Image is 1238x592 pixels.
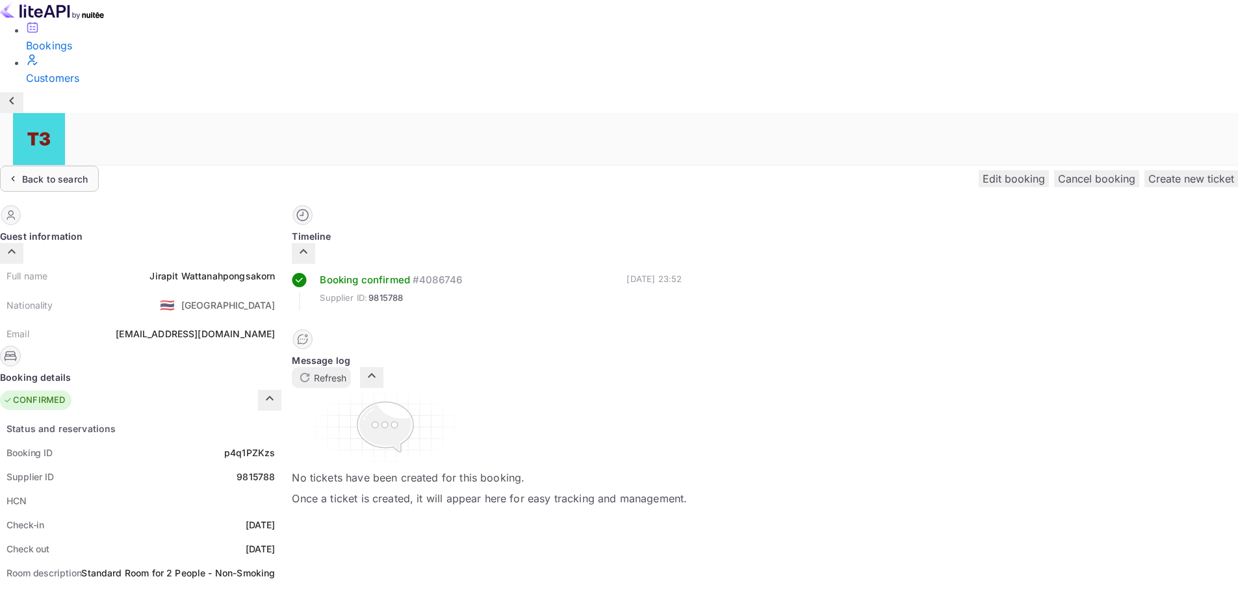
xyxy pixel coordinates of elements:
img: Traveloka 3PS03 [13,113,65,165]
span: 9815788 [368,292,403,305]
a: Customers [26,53,1238,86]
div: # 4086746 [413,273,462,288]
a: Bookings [26,21,1238,53]
div: p4q1PZKzs [224,446,275,459]
div: Message log [292,354,687,367]
div: [DATE] 23:52 [626,273,682,311]
div: Timeline [292,229,687,243]
div: Supplier ID [6,470,54,483]
div: Bookings [26,38,1238,53]
div: [DATE] [246,518,276,532]
span: United States [160,293,175,316]
div: Booking ID [6,446,53,459]
p: Once a ticket is created, it will appear here for easy tracking and management. [292,491,687,506]
button: Cancel booking [1054,170,1139,187]
p: Refresh [314,371,346,385]
p: No tickets have been created for this booking. [292,470,687,485]
div: Back to search [22,172,88,186]
div: Customers [26,70,1238,86]
div: CONFIRMED [3,394,65,407]
div: Email [6,327,29,341]
div: Full name [6,269,47,283]
div: Jirapit Wattanahpongsakorn [149,269,275,283]
div: [EMAIL_ADDRESS][DOMAIN_NAME] [116,327,275,341]
button: Edit booking [979,170,1049,187]
div: Room description [6,566,81,580]
div: Nationality [6,298,53,312]
div: Standard Room for 2 People - Non-Smoking [81,566,275,580]
button: Refresh [292,367,351,388]
div: HCN [6,494,27,508]
div: Booking confirmed [320,273,410,288]
div: 9815788 [237,470,275,483]
div: [DATE] [246,542,276,556]
span: Supplier ID: [320,292,367,305]
div: Status and reservations [6,422,116,435]
div: Check out [6,542,49,556]
button: Create new ticket [1144,170,1238,187]
div: [GEOGRAPHIC_DATA] [181,298,276,312]
div: Check-in [6,518,44,532]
